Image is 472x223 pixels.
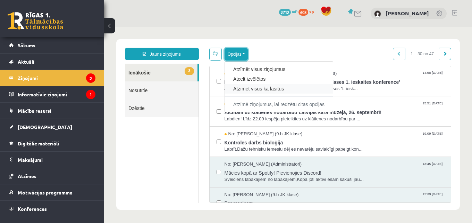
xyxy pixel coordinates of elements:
[9,119,95,135] a: [DEMOGRAPHIC_DATA]
[279,9,291,16] span: 2712
[21,72,94,90] a: Dzēstie
[317,74,340,79] span: 15:51 [DATE]
[9,152,95,168] a: Maksājumi
[120,165,195,172] span: No: [PERSON_NAME] (9.b JK klase)
[298,9,317,14] a: 608 xp
[9,103,95,119] a: Mācību resursi
[21,55,94,72] a: Nosūtītie
[18,206,47,212] span: Konferences
[120,89,340,96] span: Labdien! Līdz 22.09 iespēja pieteikties uz klātienes nodarbību par ...
[317,134,340,140] span: 13:45 [DATE]
[120,134,340,156] a: No: [PERSON_NAME] (Administratori) 13:45 [DATE] Mācies kopā ar Spotify! Pievienojies Discord! Sve...
[120,171,340,180] span: Par macibam
[81,40,90,48] span: 3
[86,73,95,83] i: 3
[120,50,340,59] span: Ielūgums uz konferenci 'Sports un veselība 9.klases 1. ieskaites konference'
[86,90,95,99] i: 1
[120,111,340,119] span: Kontroles darbs bioloģijā
[309,9,314,14] span: xp
[120,119,340,126] span: Labrīt.Dažu tehnisku iemeslu dēļ es nevarēju savlaicīgi pabeigt kon...
[129,74,220,81] a: Atzīmē ziņojumus, lai redzētu citas opcijas
[21,21,95,33] a: Jauns ziņojums
[301,21,335,33] span: 1 – 30 no 47
[317,43,340,49] span: 14:58 [DATE]
[120,104,340,126] a: No: [PERSON_NAME] (9.b JK klase) 19:09 [DATE] Kontroles darbs bioloģijā Labrīt.Dažu tehnisku ieme...
[129,39,220,46] a: Atzīmēt visus ziņojumus
[21,37,93,55] a: 3Ienākošie
[18,152,95,168] legend: Maksājumi
[120,43,340,65] a: No: [PERSON_NAME] - sports un veselība (Skolotājs) 14:58 [DATE] Ielūgums uz konferenci 'Sports un...
[18,86,95,102] legend: Informatīvie ziņojumi
[18,107,51,114] span: Mācību resursi
[120,59,340,65] span: Jūs esat ielūgti uz konferenci 'Sports un veselība 9.klases 1. iesk...
[9,135,95,151] a: Digitālie materiāli
[120,150,340,156] span: Sveiciens labākajiem no labākajiem,Kopā ļoti aktīvi esam sākuši jau...
[120,134,198,141] span: No: [PERSON_NAME] (Administratori)
[18,70,95,86] legend: Ziņojumi
[298,9,308,16] span: 608
[386,10,429,17] a: [PERSON_NAME]
[279,9,297,14] a: 2712 mP
[18,173,36,179] span: Atzīmes
[9,54,95,70] a: Aktuāli
[317,104,340,109] span: 19:09 [DATE]
[120,104,199,111] span: No: [PERSON_NAME] (9.b JK klase)
[129,58,220,65] a: Atzīmēt visus kā lasītus
[9,37,95,53] a: Sākums
[120,34,229,86] div: Opcijas
[120,165,340,186] a: No: [PERSON_NAME] (9.b JK klase) 12:39 [DATE] Par macibam
[18,124,72,130] span: [DEMOGRAPHIC_DATA]
[18,189,73,196] span: Motivācijas programma
[120,80,340,89] span: Aicinām uz klātienes nodarbību Latvijas kara muzejā, 26. septembrī!
[18,140,59,146] span: Digitālie materiāli
[9,70,95,86] a: Ziņojumi3
[317,165,340,170] span: 12:39 [DATE]
[18,58,34,65] span: Aktuāli
[120,21,144,34] button: Opcijas
[18,42,35,48] span: Sākums
[120,74,340,95] a: No: R1TV komanda (Administratori) 15:51 [DATE] Aicinām uz klātienes nodarbību Latvijas kara muzej...
[8,12,63,30] a: Rīgas 1. Tālmācības vidusskola
[9,184,95,200] a: Motivācijas programma
[9,201,95,217] a: Konferences
[120,141,340,150] span: Mācies kopā ar Spotify! Pievienojies Discord!
[129,49,220,56] a: Atcelt izvēlētos
[9,86,95,102] a: Informatīvie ziņojumi1
[374,10,381,17] img: Deniss Valantavičs
[9,168,95,184] a: Atzīmes
[292,9,297,14] span: mP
